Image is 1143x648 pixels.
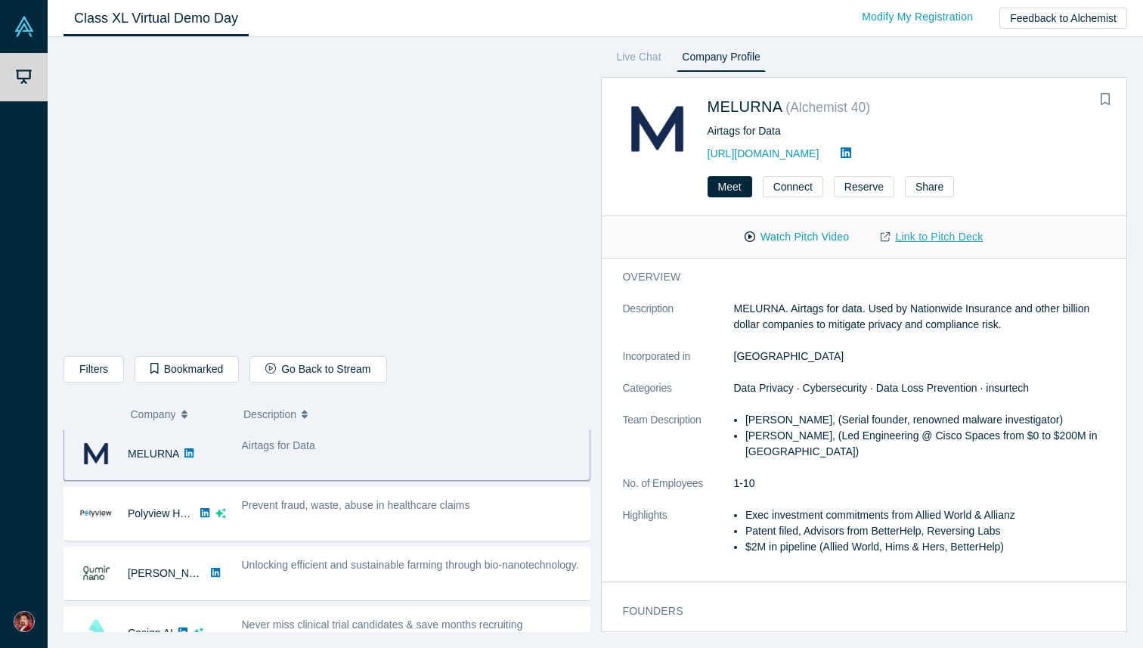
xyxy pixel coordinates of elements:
dt: Highlights [623,507,734,571]
h3: Founders [623,603,1085,619]
img: Qumir Nano's Logo [80,557,112,589]
img: Alchemist Vault Logo [14,16,35,37]
a: Link to Pitch Deck [865,224,999,250]
li: $2M in pipeline (Allied World, Hims & Hers, BetterHelp) [745,539,1105,555]
span: Description [243,398,296,430]
span: Airtags for Data [242,439,315,451]
li: [PERSON_NAME], (Led Engineering @ Cisco Spaces from $0 to $200M in [GEOGRAPHIC_DATA]) [745,428,1105,460]
button: Feedback to Alchemist [999,8,1127,29]
img: Sunmeet Jolly's Account [14,611,35,632]
a: Class XL Virtual Demo Day [63,1,249,36]
a: Polyview Health [128,507,203,519]
img: MELURNA's Logo [80,438,112,470]
dt: Description [623,301,734,349]
li: Exec investment commitments from Allied World & Allianz [745,507,1105,523]
button: Share [905,176,954,197]
p: MELURNA. Airtags for data. Used by Nationwide Insurance and other billion dollar companies to mit... [734,301,1106,333]
button: Bookmarked [135,356,239,383]
a: Company Profile [677,48,765,72]
a: MELURNA [708,98,783,115]
dt: Categories [623,380,734,412]
button: Filters [63,356,124,383]
iframe: Spiky.ai [64,49,590,345]
a: Cosign AI [128,627,173,639]
button: Description [243,398,580,430]
li: [PERSON_NAME], (Serial founder, renowned malware investigator) [745,412,1105,428]
a: [URL][DOMAIN_NAME] [708,147,819,160]
svg: dsa ai sparkles [215,508,226,519]
span: Unlocking efficient and sustainable farming through bio-nanotechnology. [242,559,579,571]
small: ( Alchemist 40 ) [785,100,870,115]
button: Company [131,398,228,430]
button: Go Back to Stream [249,356,386,383]
button: Connect [763,176,823,197]
dd: 1-10 [734,476,1106,491]
button: Reserve [834,176,894,197]
a: MELURNA [128,448,179,460]
span: Company [131,398,176,430]
dt: Team Description [623,412,734,476]
span: Never miss clinical trial candidates & save months recruiting [242,619,523,631]
button: Meet [708,176,752,197]
a: [PERSON_NAME] [128,567,215,579]
li: Patent filed, Advisors from BetterHelp, Reversing Labs [745,523,1105,539]
dt: Incorporated in [623,349,734,380]
dt: No. of Employees [623,476,734,507]
button: Bookmark [1095,89,1116,110]
img: Polyview Health's Logo [80,498,112,529]
a: Live Chat [612,48,667,72]
span: Prevent fraud, waste, abuse in healthcare claims [242,499,470,511]
dd: [GEOGRAPHIC_DATA] [734,349,1106,364]
div: Airtags for Data [708,123,1106,139]
button: Watch Pitch Video [729,224,865,250]
a: Modify My Registration [846,4,989,30]
img: MELURNA's Logo [623,95,692,163]
svg: dsa ai sparkles [193,628,203,638]
h3: overview [623,269,1085,285]
span: Data Privacy · Cybersecurity · Data Loss Prevention · insurtech [734,382,1030,394]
